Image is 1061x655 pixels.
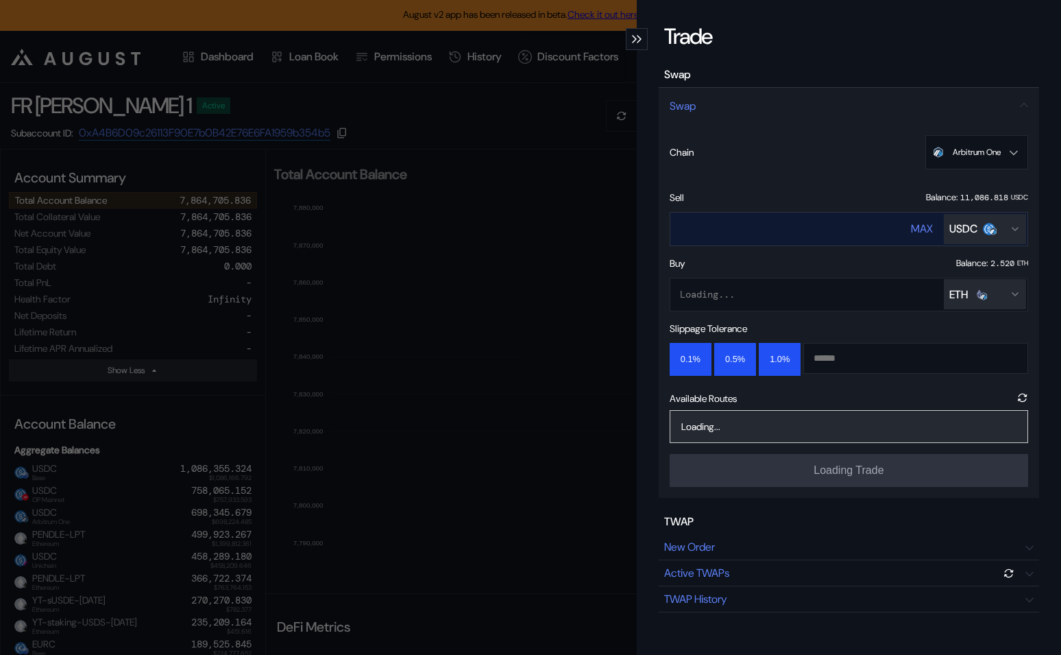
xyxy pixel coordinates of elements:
[949,222,977,236] div: USDC
[956,258,988,269] div: Balance:
[949,287,968,302] div: ETH
[670,99,696,113] div: Swap
[944,214,1026,244] button: Open menu for selecting token for payment
[670,322,747,335] div: Slippage Tolerance
[1017,259,1028,267] div: ETH
[911,222,933,236] div: MAX
[670,387,737,410] div: Available Routes
[1011,193,1028,202] div: USDC
[670,257,685,270] div: Buy
[979,292,988,300] img: arbitrum-Dowo5cUs.svg
[933,147,944,158] img: arbitrum-Dowo5cUs.svg
[989,227,997,235] img: arbitrum-Dowo5cUs.svg
[973,288,986,300] img: ethereum.png
[664,540,715,554] div: New Order
[664,514,694,529] div: TWAP
[664,566,729,580] div: Active TWAPs
[681,420,720,433] div: Loading...
[990,258,1014,269] div: 2.520
[680,288,735,300] div: Loading...
[925,135,1028,169] button: Open menu
[714,343,756,376] button: 0.5%
[944,279,1026,309] button: Open menu for selecting token for payment
[670,343,711,376] button: 0.1%
[983,223,995,235] img: usdc.png
[936,147,1001,158] div: Arbitrum One
[670,191,684,204] div: Sell
[670,454,1028,487] button: Loading Trade
[759,343,801,376] button: 1.0%
[960,192,1008,203] div: 11,086.818
[670,146,694,158] div: Chain
[664,592,727,606] div: TWAP History
[911,213,933,246] button: MAX
[664,22,711,51] div: Trade
[664,67,691,82] div: Swap
[926,192,958,203] div: Balance:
